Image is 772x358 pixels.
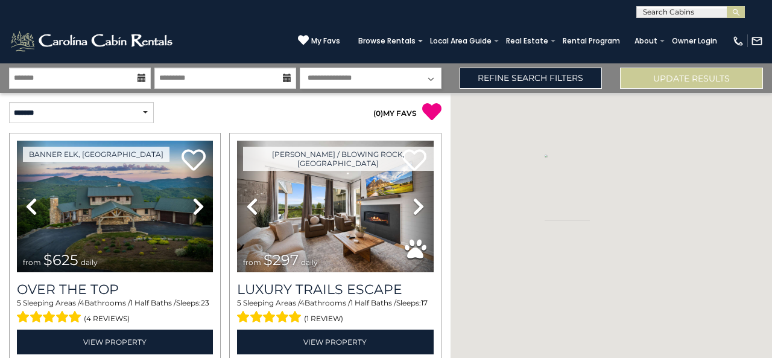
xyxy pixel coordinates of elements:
img: thumbnail_167153549.jpeg [17,141,213,272]
span: (4 reviews) [84,311,130,327]
span: from [23,258,41,267]
span: 4 [80,298,84,307]
span: daily [301,258,318,267]
span: 5 [237,298,241,307]
a: Owner Login [666,33,723,50]
span: 1 Half Baths / [130,298,176,307]
span: $297 [264,251,299,269]
a: (0)MY FAVS [373,109,417,118]
span: 17 [421,298,428,307]
a: Over The Top [17,281,213,298]
span: 0 [376,109,381,118]
img: phone-regular-white.png [732,35,744,47]
a: Add to favorites [182,148,206,174]
a: View Property [237,330,433,354]
a: About [628,33,663,50]
div: Sleeping Areas / Bathrooms / Sleeps: [17,298,213,327]
a: Refine Search Filters [460,68,603,89]
span: 1 Half Baths / [350,298,396,307]
span: $625 [43,251,78,269]
a: Local Area Guide [424,33,498,50]
a: Browse Rentals [352,33,422,50]
span: My Favs [311,36,340,46]
span: ( ) [373,109,383,118]
button: Update Results [620,68,763,89]
span: 5 [17,298,21,307]
a: My Favs [298,34,340,47]
span: from [243,258,261,267]
span: 23 [201,298,209,307]
a: View Property [17,330,213,354]
span: daily [81,258,98,267]
div: Sleeping Areas / Bathrooms / Sleeps: [237,298,433,327]
a: Banner Elk, [GEOGRAPHIC_DATA] [23,147,169,162]
a: [PERSON_NAME] / Blowing Rock, [GEOGRAPHIC_DATA] [243,147,433,171]
img: White-1-2.png [9,29,176,53]
span: 4 [300,298,305,307]
a: Luxury Trails Escape [237,281,433,298]
img: mail-regular-white.png [751,35,763,47]
img: thumbnail_168695581.jpeg [237,141,433,272]
span: (1 review) [304,311,343,327]
a: Real Estate [500,33,554,50]
a: Rental Program [557,33,626,50]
